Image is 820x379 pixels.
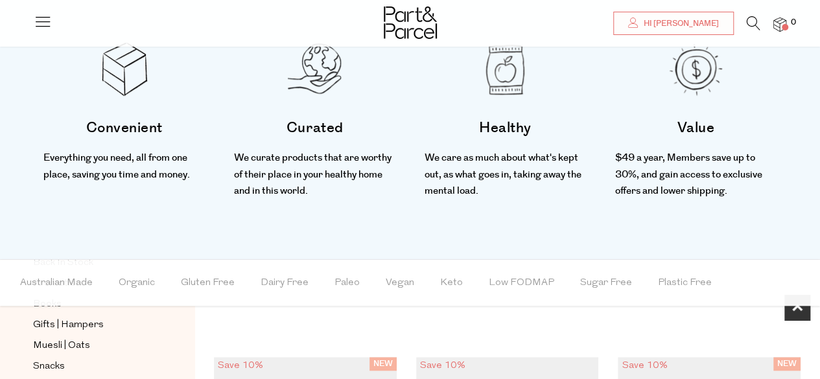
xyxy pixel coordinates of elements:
[580,260,632,306] span: Sugar Free
[440,260,463,306] span: Keto
[20,260,93,306] span: Australian Made
[416,357,469,374] div: Save 10%
[658,260,712,306] span: Plastic Free
[261,260,309,306] span: Dairy Free
[615,116,777,140] h4: Value
[615,150,777,200] p: $49 a year, Members save up to 30%, and gain access to exclusive offers and lower shipping.
[369,357,397,371] span: NEW
[234,150,396,200] p: We curate products that are worthy of their place in your healthy home and in this world.
[788,17,799,29] span: 0
[478,42,532,97] img: part&parcel icon
[489,260,554,306] span: Low FODMAP
[33,359,65,374] span: Snacks
[33,338,151,354] a: Muesli | Oats
[288,42,342,97] img: part&parcel icon
[33,358,151,374] a: Snacks
[640,18,719,29] span: Hi [PERSON_NAME]
[234,116,396,140] h4: Curated
[33,317,104,333] span: Gifts | Hampers
[43,150,205,183] p: Everything you need, all from one place, saving you time and money.
[386,260,414,306] span: Vegan
[613,12,734,35] a: Hi [PERSON_NAME]
[384,6,437,39] img: Part&Parcel
[43,116,205,140] h4: Convenient
[425,116,587,140] h4: Healthy
[97,42,152,97] img: part&parcel icon
[668,42,723,97] img: part&parcel icon
[773,17,786,31] a: 0
[181,260,235,306] span: Gluten Free
[334,260,360,306] span: Paleo
[214,357,267,374] div: Save 10%
[618,357,671,374] div: Save 10%
[33,338,90,354] span: Muesli | Oats
[773,357,801,371] span: NEW
[119,260,155,306] span: Organic
[33,317,151,333] a: Gifts | Hampers
[425,150,587,200] p: We care as much about what's kept out, as what goes in, taking away the mental load.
